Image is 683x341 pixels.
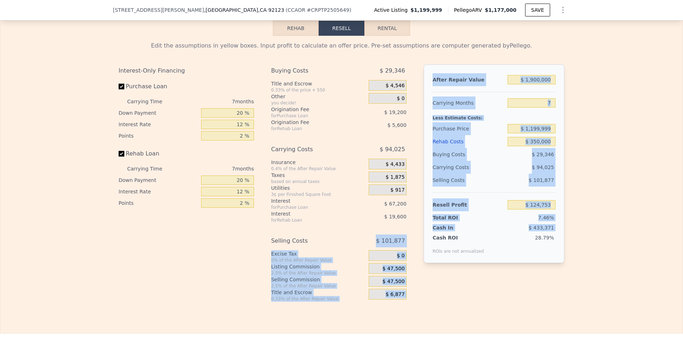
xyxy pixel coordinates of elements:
span: , CA 92123 [258,7,284,13]
div: for Purchase Loan [271,113,351,119]
span: $ 5,600 [387,122,406,128]
span: Pellego ARV [454,6,485,14]
span: $ 67,200 [384,201,407,207]
span: $ 0 [397,95,405,102]
div: Other [271,93,366,100]
div: Buying Costs [433,148,505,161]
div: for Rehab Loan [271,126,351,132]
div: Selling Costs [433,174,505,187]
div: Interest-Only Financing [119,64,254,77]
div: Cash In [433,224,477,231]
div: Carrying Costs [433,161,477,174]
span: , [GEOGRAPHIC_DATA] [204,6,284,14]
div: 2.5% of the After Repair Value [271,270,366,276]
span: Active Listing [374,6,410,14]
div: Points [119,197,198,209]
div: Listing Commission [271,263,366,270]
button: Show Options [556,3,570,17]
span: $ 6,877 [385,291,404,298]
div: Less Estimate Costs: [433,109,555,122]
div: Rehab Costs [433,135,505,148]
div: Resell Profit [433,198,505,211]
div: Purchase Price [433,122,505,135]
span: $ 29,346 [532,152,554,157]
span: $1,177,000 [485,7,517,13]
span: $ 101,877 [529,177,554,183]
span: $ 47,500 [383,266,405,272]
div: Interest [271,197,351,204]
div: Down Payment [119,107,198,119]
span: $ 4,546 [385,83,404,89]
div: Carrying Time [127,96,174,107]
div: Carrying Time [127,163,174,174]
span: $ 29,346 [380,64,405,77]
label: Purchase Loan [119,80,198,93]
div: Excise Tax [271,250,366,257]
div: Total ROI [433,214,477,221]
span: # CRPTP2505649 [307,7,349,13]
input: Purchase Loan [119,84,124,89]
div: ROIs are not annualized [433,241,484,254]
div: Interest Rate [119,119,198,130]
div: Selling Costs [271,234,351,247]
div: Edit the assumptions in yellow boxes. Input profit to calculate an offer price. Pre-set assumptio... [119,41,564,50]
span: 7.46% [538,215,554,221]
span: $ 19,200 [384,109,407,115]
span: $1,199,999 [410,6,442,14]
div: Interest [271,210,351,217]
div: 0% of the After Repair Value [271,257,366,263]
div: Carrying Costs [271,143,351,156]
div: Carrying Months [433,97,505,109]
span: $ 4,433 [385,161,404,168]
div: Buying Costs [271,64,351,77]
span: $ 917 [390,187,405,193]
div: Insurance [271,159,366,166]
div: for Purchase Loan [271,204,351,210]
div: 7 months [176,163,254,174]
div: 7 months [176,96,254,107]
span: $ 94,025 [380,143,405,156]
span: [STREET_ADDRESS][PERSON_NAME] [113,6,204,14]
div: Selling Commission [271,276,366,283]
button: SAVE [525,4,550,16]
div: Origination Fee [271,119,351,126]
div: 0.33% of the price + 550 [271,87,366,93]
span: $ 94,025 [532,164,554,170]
span: $ 433,371 [529,225,554,231]
div: 0.4% of the After Repair Value [271,166,366,172]
div: 2.5% of the After Repair Value [271,283,366,289]
div: Points [119,130,198,142]
div: for Rehab Loan [271,217,351,223]
span: $ 0 [397,253,405,259]
div: Title and Escrow [271,80,366,87]
div: Title and Escrow [271,289,366,296]
span: CCAOR [288,7,305,13]
div: Origination Fee [271,106,351,113]
span: $ 1,875 [385,174,404,181]
div: Cash ROI [433,234,484,241]
label: Rehab Loan [119,147,198,160]
span: 28.79% [535,235,554,241]
div: based on annual taxes [271,179,366,184]
div: Taxes [271,172,366,179]
div: 0.33% of the After Repair Value [271,296,366,302]
div: ( ) [286,6,352,14]
span: $ 47,500 [383,278,405,285]
div: Interest Rate [119,186,198,197]
div: 3¢ per Finished Square Foot [271,192,366,197]
input: Rehab Loan [119,151,124,157]
div: you decide! [271,100,366,106]
div: Utilities [271,184,366,192]
button: Resell [319,21,364,36]
div: Down Payment [119,174,198,186]
div: After Repair Value [433,73,505,86]
span: $ 19,600 [384,214,407,219]
button: Rehab [273,21,319,36]
button: Rental [364,21,410,36]
span: $ 101,877 [376,234,405,247]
